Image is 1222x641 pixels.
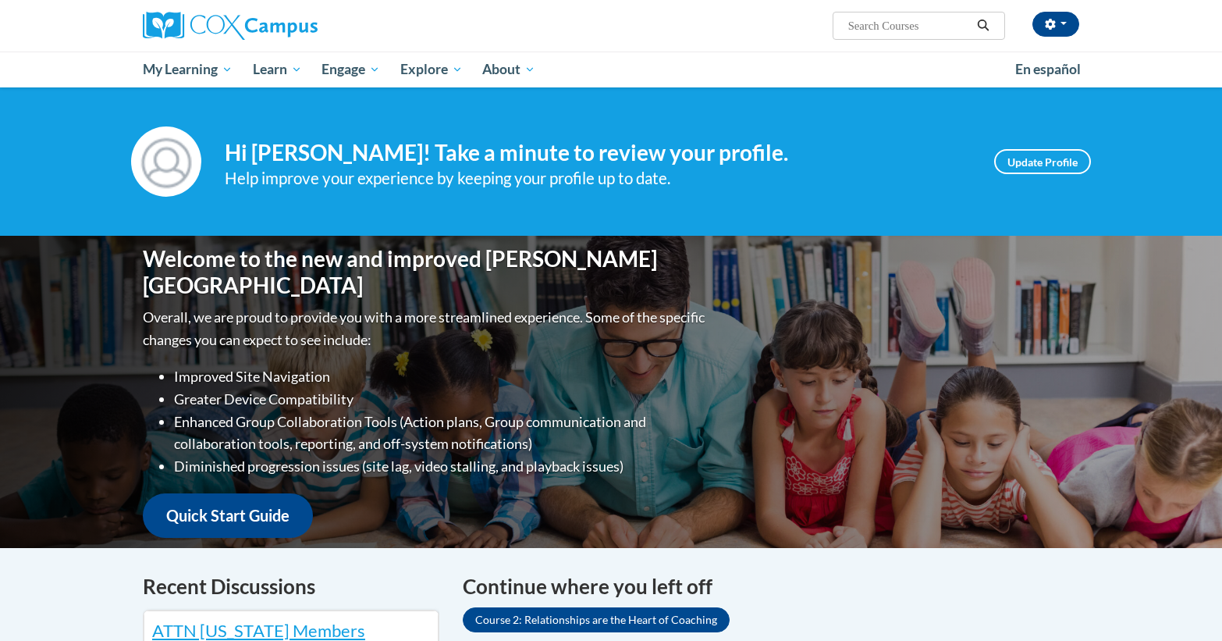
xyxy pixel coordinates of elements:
a: Explore [390,52,473,87]
a: En español [1005,53,1091,86]
li: Improved Site Navigation [174,365,709,388]
a: Learn [243,52,312,87]
span: About [482,60,535,79]
a: Engage [311,52,390,87]
span: Learn [253,60,302,79]
button: Search [972,16,995,35]
a: ATTN [US_STATE] Members [152,620,365,641]
a: Quick Start Guide [143,493,313,538]
a: My Learning [133,52,243,87]
li: Greater Device Compatibility [174,388,709,411]
img: Cox Campus [143,12,318,40]
button: Account Settings [1032,12,1079,37]
span: Explore [400,60,463,79]
a: About [473,52,546,87]
li: Diminished progression issues (site lag, video stalling, and playback issues) [174,455,709,478]
p: Overall, we are proud to provide you with a more streamlined experience. Some of the specific cha... [143,306,709,351]
a: Update Profile [994,149,1091,174]
h4: Recent Discussions [143,572,439,602]
a: Course 2: Relationships are the Heart of Coaching [463,607,730,632]
li: Enhanced Group Collaboration Tools (Action plans, Group communication and collaboration tools, re... [174,411,709,456]
input: Search Courses [847,16,972,35]
div: Main menu [119,52,1103,87]
div: Help improve your experience by keeping your profile up to date. [225,166,971,191]
span: Engage [321,60,380,79]
span: En español [1015,61,1081,77]
a: Cox Campus [143,12,439,40]
img: Profile Image [131,126,201,197]
h4: Continue where you left off [463,572,1079,602]
h4: Hi [PERSON_NAME]! Take a minute to review your profile. [225,140,971,166]
span: My Learning [143,60,233,79]
h1: Welcome to the new and improved [PERSON_NAME][GEOGRAPHIC_DATA] [143,246,709,298]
